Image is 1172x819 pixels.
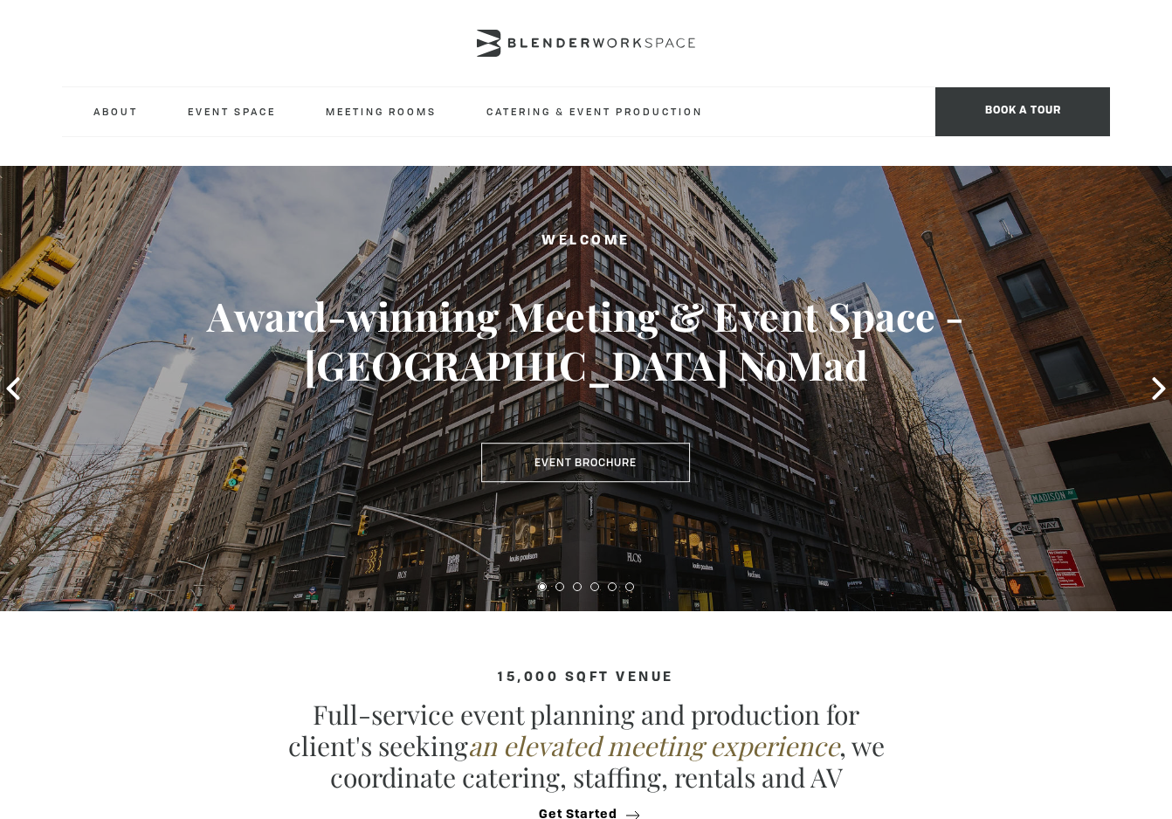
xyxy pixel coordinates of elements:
a: About [79,87,152,135]
em: an elevated meeting experience [468,728,839,763]
a: Catering & Event Production [472,87,717,135]
h3: Award-winning Meeting & Event Space - [GEOGRAPHIC_DATA] NoMad [59,292,1113,389]
h2: Welcome [59,231,1113,252]
a: Event Brochure [481,443,690,483]
a: Event Space [174,87,290,135]
span: Book a tour [935,87,1110,136]
p: Full-service event planning and production for client's seeking , we coordinate catering, staffin... [280,699,892,793]
a: Meeting Rooms [312,87,451,135]
h4: 15,000 sqft venue [62,671,1110,685]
